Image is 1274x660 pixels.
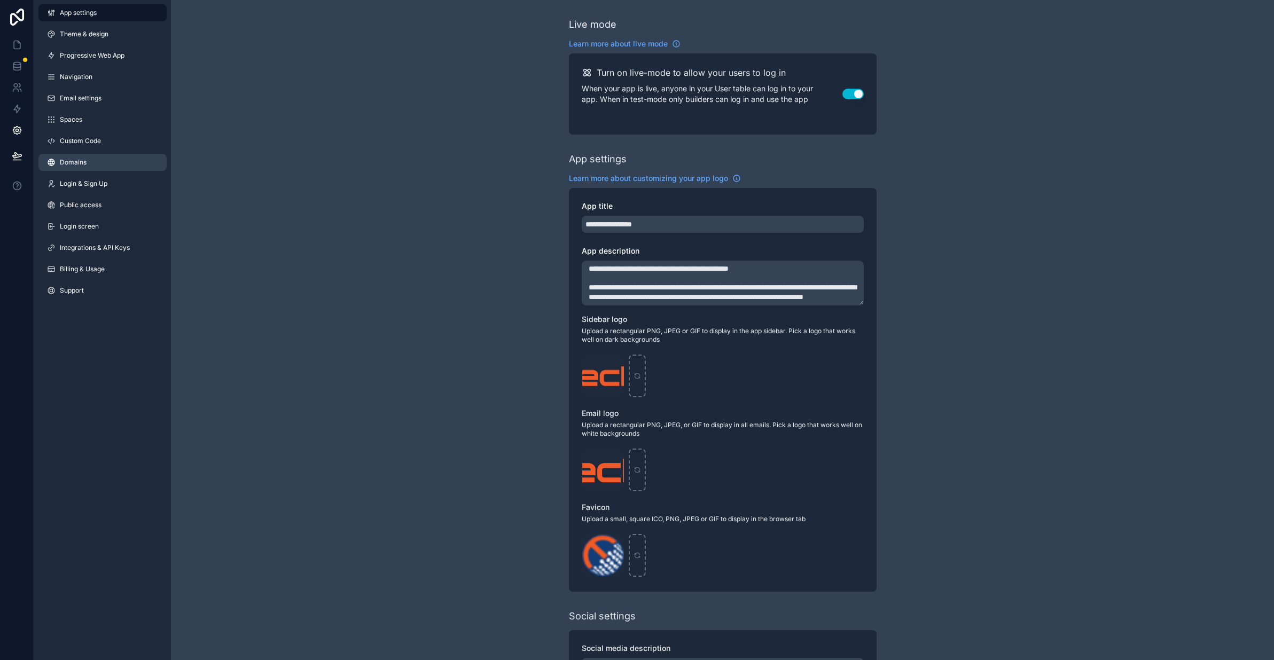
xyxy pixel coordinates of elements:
span: Email settings [60,94,101,103]
span: Favicon [582,502,609,512]
span: Custom Code [60,137,101,145]
span: Spaces [60,115,82,124]
a: Theme & design [38,26,167,43]
span: Upload a small, square ICO, PNG, JPEG or GIF to display in the browser tab [582,515,864,523]
span: Learn more about customizing your app logo [569,173,728,184]
span: Integrations & API Keys [60,243,130,252]
span: Login screen [60,222,99,231]
a: Login screen [38,218,167,235]
div: Social settings [569,609,636,624]
span: Learn more about live mode [569,38,668,49]
span: App settings [60,9,97,17]
a: Integrations & API Keys [38,239,167,256]
a: Email settings [38,90,167,107]
span: Billing & Usage [60,265,105,273]
a: Navigation [38,68,167,85]
span: App title [582,201,613,210]
div: Live mode [569,17,616,32]
a: Learn more about live mode [569,38,681,49]
span: App description [582,246,639,255]
a: Public access [38,197,167,214]
span: Progressive Web App [60,51,124,60]
h2: Turn on live-mode to allow your users to log in [597,66,786,79]
span: Theme & design [60,30,108,38]
a: Billing & Usage [38,261,167,278]
span: Navigation [60,73,92,81]
span: Domains [60,158,87,167]
span: Social media description [582,643,670,653]
a: Support [38,282,167,299]
a: Domains [38,154,167,171]
span: Sidebar logo [582,315,627,324]
a: Login & Sign Up [38,175,167,192]
span: Support [60,286,84,295]
span: Email logo [582,408,619,418]
p: When your app is live, anyone in your User table can log in to your app. When in test-mode only b... [582,83,842,105]
a: Learn more about customizing your app logo [569,173,741,184]
div: App settings [569,152,627,167]
span: Login & Sign Up [60,179,107,188]
span: Public access [60,201,101,209]
a: Spaces [38,111,167,128]
a: App settings [38,4,167,21]
span: Upload a rectangular PNG, JPEG or GIF to display in the app sidebar. Pick a logo that works well ... [582,327,864,344]
span: Upload a rectangular PNG, JPEG, or GIF to display in all emails. Pick a logo that works well on w... [582,421,864,438]
a: Custom Code [38,132,167,150]
a: Progressive Web App [38,47,167,64]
